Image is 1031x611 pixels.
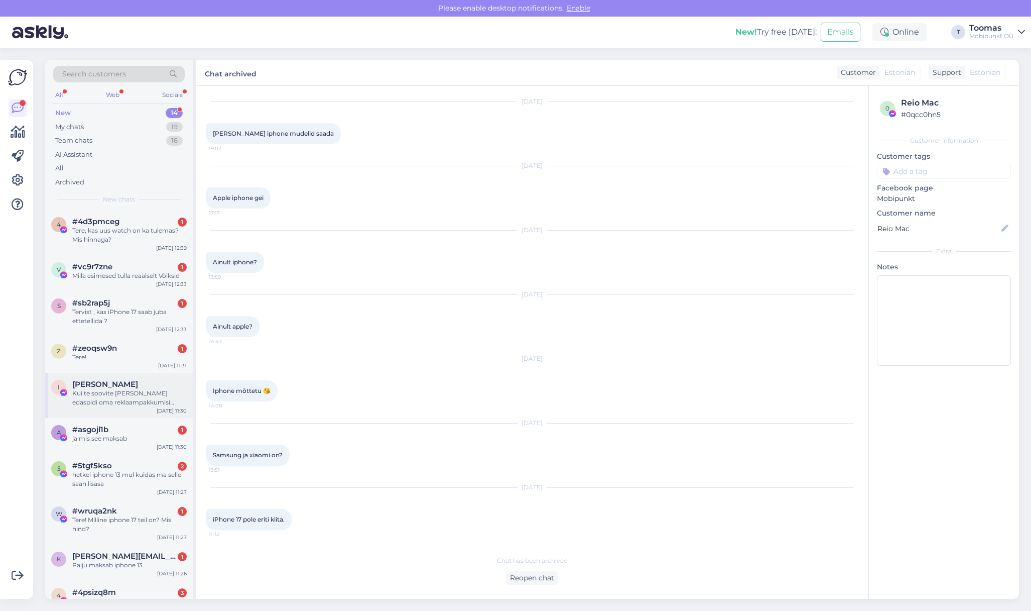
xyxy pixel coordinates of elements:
[57,266,61,273] span: v
[57,429,61,436] span: a
[55,163,64,173] div: All
[53,88,65,101] div: All
[72,389,187,407] div: Kui te soovite [PERSON_NAME] edaspidi oma reklaampakkumisi saata, siis sooviksin saada teilt ühek...
[837,67,876,78] div: Customer
[885,105,889,112] span: 0
[735,26,817,38] div: Try free [DATE]:
[877,193,1011,204] p: Mobipunkt
[157,534,187,541] div: [DATE] 11:27
[178,263,187,272] div: 1
[209,145,246,152] span: 19:02
[166,122,183,132] div: 19
[884,67,915,78] span: Estonian
[206,97,858,106] div: [DATE]
[72,461,112,470] span: #5tgf5kso
[72,588,116,597] span: #4psizq8m
[901,97,1008,109] div: Reio Mac
[72,561,187,570] div: Palju maksab iphone 13
[213,387,271,394] span: Iphone mõttetu 😘
[103,195,135,204] span: New chats
[213,451,283,459] span: Samsung ja xiaomi on?
[55,177,84,187] div: Archived
[877,208,1011,219] p: Customer name
[877,262,1011,272] p: Notes
[157,570,187,577] div: [DATE] 11:26
[166,136,183,146] div: 16
[213,323,252,330] span: Ainult apple?
[72,217,119,226] span: #4d3pmceg
[55,150,92,160] div: AI Assistant
[166,108,183,118] div: 14
[213,516,285,523] span: iPhone 17 pole eriti kiita.
[156,326,187,333] div: [DATE] 12:33
[970,67,1000,78] span: Estonian
[564,4,593,13] span: Enable
[157,488,187,496] div: [DATE] 11:27
[72,434,187,443] div: ja mis see maksab
[57,221,61,228] span: 4
[72,516,187,534] div: Tere! Milline iphone 17 teil on? Mis hind?
[57,465,61,472] span: 5
[156,280,187,288] div: [DATE] 12:33
[72,552,177,561] span: karmen.loodus@gmail.com
[213,194,264,201] span: Apple iphone gei
[206,290,858,299] div: [DATE]
[57,591,61,599] span: 4
[209,273,246,281] span: 13:59
[160,88,185,101] div: Socials
[72,226,187,244] div: Tere, kas uus watch on ka tulemas? Mis hinnaga?
[209,209,246,217] span: 17:17
[969,32,1014,40] div: Mobipunkt OÜ
[62,69,126,79] span: Search customers
[877,164,1011,179] input: Add a tag
[56,510,62,518] span: w
[55,108,71,118] div: New
[156,244,187,252] div: [DATE] 12:39
[72,470,187,488] div: hetkel iphone 13 mul kuidas ma selle saan lisasa
[929,67,961,78] div: Support
[55,122,84,132] div: My chats
[72,298,110,308] span: #sb2rap5j
[178,299,187,308] div: 1
[157,407,187,415] div: [DATE] 11:30
[157,443,187,451] div: [DATE] 11:30
[57,555,61,563] span: k
[206,483,858,492] div: [DATE]
[72,308,187,326] div: Tervist , kas iPhone 17 saab juba ettetellida ?
[178,426,187,435] div: 1
[178,552,187,561] div: 1
[877,151,1011,162] p: Customer tags
[213,130,334,137] span: [PERSON_NAME] iphone mudelid saada
[178,507,187,516] div: 1
[969,24,1014,32] div: Toomas
[55,136,92,146] div: Team chats
[497,556,568,565] span: Chat has been archived
[877,247,1011,256] div: Extra
[72,425,108,434] span: #asgojl1b
[72,262,112,271] span: #vc9r7zne
[72,271,187,280] div: Milla esimesed tulla reaalselt Võiksid
[58,383,60,391] span: I
[205,66,256,79] label: Chat archived
[821,23,860,42] button: Emails
[209,466,246,474] span: 13:51
[72,344,117,353] span: #zeoqsw9n
[72,353,187,362] div: Tere!
[206,161,858,170] div: [DATE]
[72,506,117,516] span: #wruqa2nk
[72,380,138,389] span: Igor Remmel
[969,24,1025,40] a: ToomasMobipunkt OÜ
[178,588,187,597] div: 3
[209,531,246,538] span: 11:32
[104,88,121,101] div: Web
[901,109,1008,120] div: # 0qcc0hn5
[8,68,27,87] img: Askly Logo
[735,27,757,37] b: New!
[877,223,999,234] input: Add name
[57,347,61,355] span: z
[178,344,187,353] div: 1
[213,258,257,266] span: Ainult iphone?
[206,419,858,428] div: [DATE]
[57,302,61,310] span: s
[209,402,246,410] span: 14:00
